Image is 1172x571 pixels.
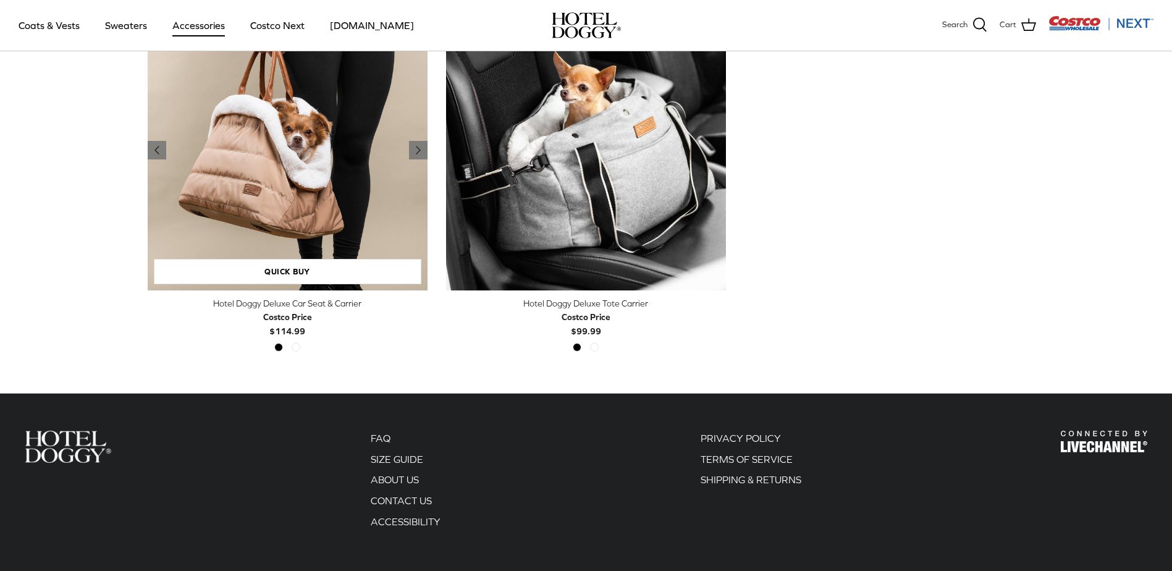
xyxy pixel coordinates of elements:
a: ABOUT US [371,474,419,485]
a: Cart [1000,17,1036,33]
img: Hotel Doggy Costco Next [25,431,111,462]
div: Hotel Doggy Deluxe Car Seat & Carrier [148,297,428,310]
a: Hotel Doggy Deluxe Car Seat & Carrier [148,11,428,290]
div: Hotel Doggy Deluxe Tote Carrier [446,297,726,310]
a: Costco Next [239,4,316,46]
img: Costco Next [1048,15,1153,31]
a: Quick buy [154,259,421,284]
a: Previous [148,141,166,159]
a: hoteldoggy.com hoteldoggycom [552,12,621,38]
a: Visit Costco Next [1048,23,1153,33]
a: SHIPPING & RETURNS [701,474,801,485]
a: [DOMAIN_NAME] [319,4,425,46]
div: Costco Price [562,310,610,324]
div: Costco Price [263,310,312,324]
a: Hotel Doggy Deluxe Tote Carrier [446,11,726,290]
a: Hotel Doggy Deluxe Tote Carrier Costco Price$99.99 [446,297,726,338]
a: Previous [409,141,428,159]
a: Search [942,17,987,33]
a: CONTACT US [371,495,432,506]
a: TERMS OF SERVICE [701,454,793,465]
a: Sweaters [94,4,158,46]
a: FAQ [371,433,390,444]
b: $99.99 [562,310,610,336]
b: $114.99 [263,310,312,336]
a: ACCESSIBILITY [371,516,441,527]
div: Secondary navigation [688,431,814,535]
span: Search [942,19,968,32]
img: hoteldoggycom [552,12,621,38]
a: Accessories [161,4,236,46]
div: Secondary navigation [358,431,453,535]
a: Coats & Vests [7,4,91,46]
a: SIZE GUIDE [371,454,423,465]
img: Hotel Doggy Costco Next [1061,431,1147,452]
a: Hotel Doggy Deluxe Car Seat & Carrier Costco Price$114.99 [148,297,428,338]
span: Cart [1000,19,1016,32]
a: PRIVACY POLICY [701,433,781,444]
